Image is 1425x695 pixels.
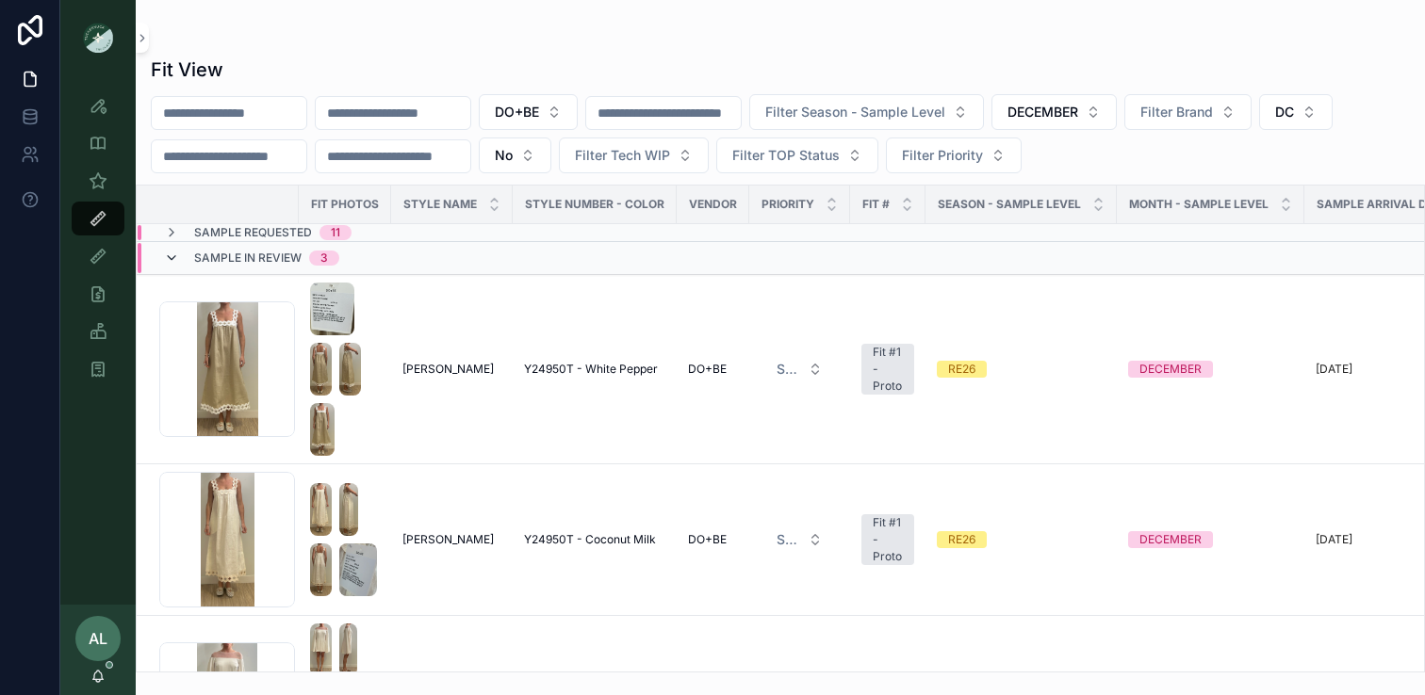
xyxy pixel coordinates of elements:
[1259,94,1333,130] button: Select Button
[151,57,223,83] h1: Fit View
[402,362,494,377] span: [PERSON_NAME]
[310,543,332,596] img: Screenshot-2025-08-20-at-3.33.04-PM.png
[60,75,136,411] div: scrollable content
[1128,361,1293,378] a: DECEMBER
[948,531,975,548] div: RE26
[339,623,358,676] img: Screenshot-2025-08-20-at-1.42.47-PM.png
[403,197,477,212] span: STYLE NAME
[1129,197,1269,212] span: MONTH - SAMPLE LEVEL
[495,103,539,121] span: DO+BE
[732,146,840,165] span: Filter TOP Status
[938,197,1081,212] span: Season - Sample Level
[575,146,670,165] span: Filter Tech WIP
[716,137,878,173] button: Select Button
[1139,531,1202,548] div: DECEMBER
[948,361,975,378] div: RE26
[777,530,800,549] span: Select a HP FIT LEVEL
[524,362,658,377] span: Y24950T - White Pepper
[762,352,838,386] button: Select Button
[1275,103,1294,121] span: DC
[765,103,945,121] span: Filter Season - Sample Level
[861,344,914,395] a: Fit #1 - Proto
[1140,103,1213,121] span: Filter Brand
[310,343,332,396] img: Screenshot-2025-08-20-at-3.34.04-PM.png
[862,197,890,212] span: Fit #
[310,283,354,335] img: Screenshot-2025-08-20-at-3.34.08-PM.png
[688,362,738,377] a: DO+BE
[479,137,551,173] button: Select Button
[524,362,665,377] a: Y24950T - White Pepper
[688,362,727,377] span: DO+BE
[886,137,1022,173] button: Select Button
[339,543,377,596] img: Screenshot-2025-08-20-at-3.33.08-PM.png
[777,360,800,379] span: Select a HP FIT LEVEL
[902,146,983,165] span: Filter Priority
[524,532,656,547] span: Y24950T - Coconut Milk
[1316,362,1352,377] p: [DATE]
[1124,94,1252,130] button: Select Button
[762,523,838,557] button: Select Button
[873,514,903,565] div: Fit #1 - Proto
[861,514,914,565] a: Fit #1 - Proto
[89,627,107,650] span: AL
[937,531,1106,548] a: RE26
[320,251,328,266] div: 3
[194,251,302,266] span: Sample In Review
[495,146,513,165] span: No
[689,197,737,212] span: Vendor
[761,522,839,558] a: Select Button
[310,403,335,456] img: Screenshot-2025-08-20-at-3.33.59-PM.png
[762,197,814,212] span: PRIORITY
[311,197,379,212] span: Fit Photos
[749,94,984,130] button: Select Button
[194,225,312,240] span: Sample Requested
[83,23,113,53] img: App logo
[310,623,332,676] img: Screenshot-2025-08-20-at-1.42.43-PM.png
[991,94,1117,130] button: Select Button
[873,344,903,395] div: Fit #1 - Proto
[310,283,380,456] a: Screenshot-2025-08-20-at-3.34.08-PM.pngScreenshot-2025-08-20-at-3.34.04-PM.pngScreenshot-2025-08-...
[339,343,361,396] img: Screenshot-2025-08-20-at-3.34.02-PM.png
[479,94,578,130] button: Select Button
[402,362,501,377] a: [PERSON_NAME]
[1128,531,1293,548] a: DECEMBER
[525,197,664,212] span: Style Number - Color
[339,483,358,536] img: Screenshot-2025-08-20-at-3.33.01-PM.png
[688,532,738,547] a: DO+BE
[559,137,709,173] button: Select Button
[310,483,380,596] a: Screenshot-2025-08-20-at-3.32.58-PM.pngScreenshot-2025-08-20-at-3.33.01-PM.pngScreenshot-2025-08-...
[310,483,332,536] img: Screenshot-2025-08-20-at-3.32.58-PM.png
[402,532,494,547] span: [PERSON_NAME]
[1316,532,1352,547] p: [DATE]
[761,351,839,387] a: Select Button
[937,361,1106,378] a: RE26
[688,532,727,547] span: DO+BE
[331,225,340,240] div: 11
[402,532,501,547] a: [PERSON_NAME]
[524,532,665,547] a: Y24950T - Coconut Milk
[1139,361,1202,378] div: DECEMBER
[1007,103,1078,121] span: DECEMBER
